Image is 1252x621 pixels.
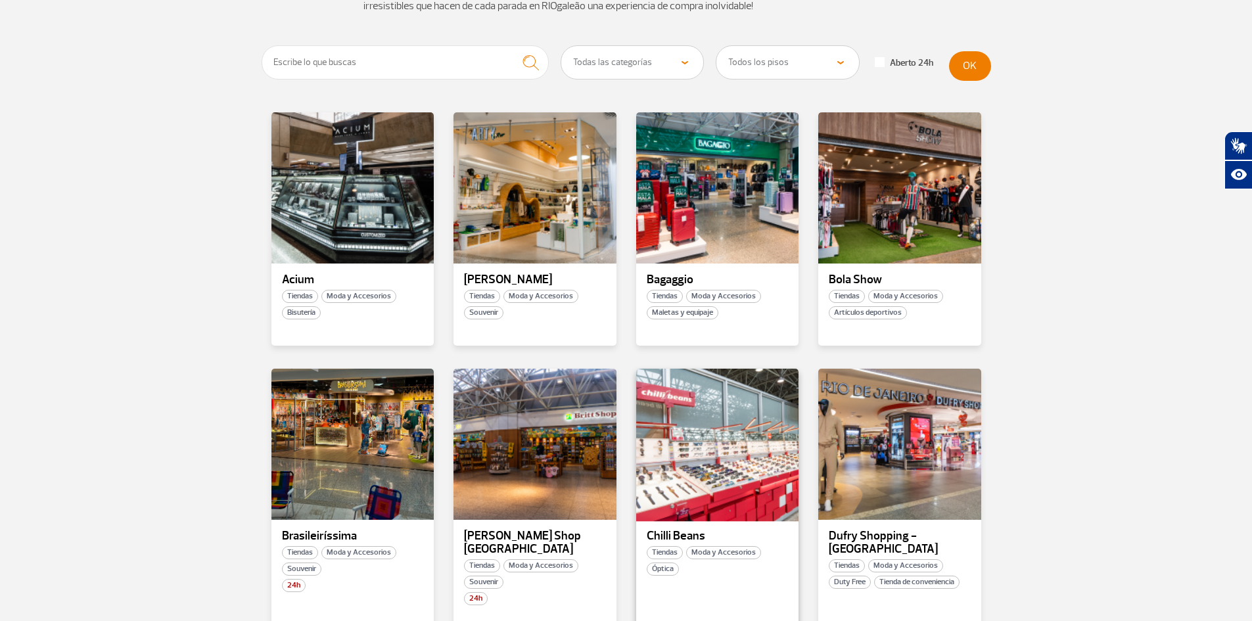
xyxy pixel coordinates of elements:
[464,592,488,605] span: 24h
[1224,131,1252,160] button: Abrir tradutor de língua de sinais.
[464,530,606,556] p: [PERSON_NAME] Shop [GEOGRAPHIC_DATA]
[503,559,578,572] span: Moda y Accesorios
[647,530,789,543] p: Chilli Beans
[282,579,306,592] span: 24h
[282,563,321,576] span: Souvenir
[321,290,396,303] span: Moda y Accesorios
[282,530,424,543] p: Brasileiríssima
[829,576,871,589] span: Duty Free
[949,51,991,81] button: OK
[503,290,578,303] span: Moda y Accesorios
[321,546,396,559] span: Moda y Accesorios
[647,290,683,303] span: Tiendas
[874,576,960,589] span: Tienda de conveniencia
[875,57,933,69] label: Aberto 24h
[464,290,500,303] span: Tiendas
[282,546,318,559] span: Tiendas
[686,290,761,303] span: Moda y Accesorios
[282,306,321,319] span: Bisutería
[829,559,865,572] span: Tiendas
[829,273,971,287] p: Bola Show
[1224,160,1252,189] button: Abrir recursos assistivos.
[868,290,943,303] span: Moda y Accesorios
[464,273,606,287] p: [PERSON_NAME]
[647,273,789,287] p: Bagaggio
[647,546,683,559] span: Tiendas
[262,45,549,80] input: Escribe lo que buscas
[647,306,718,319] span: Maletas y equipaje
[282,273,424,287] p: Acium
[464,576,503,589] span: Souvenir
[829,530,971,556] p: Dufry Shopping - [GEOGRAPHIC_DATA]
[829,306,907,319] span: Artículos deportivos
[464,306,503,319] span: Souvenir
[282,290,318,303] span: Tiendas
[1224,131,1252,189] div: Plugin de acessibilidade da Hand Talk.
[868,559,943,572] span: Moda y Accesorios
[686,546,761,559] span: Moda y Accesorios
[464,559,500,572] span: Tiendas
[647,563,679,576] span: Óptica
[829,290,865,303] span: Tiendas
